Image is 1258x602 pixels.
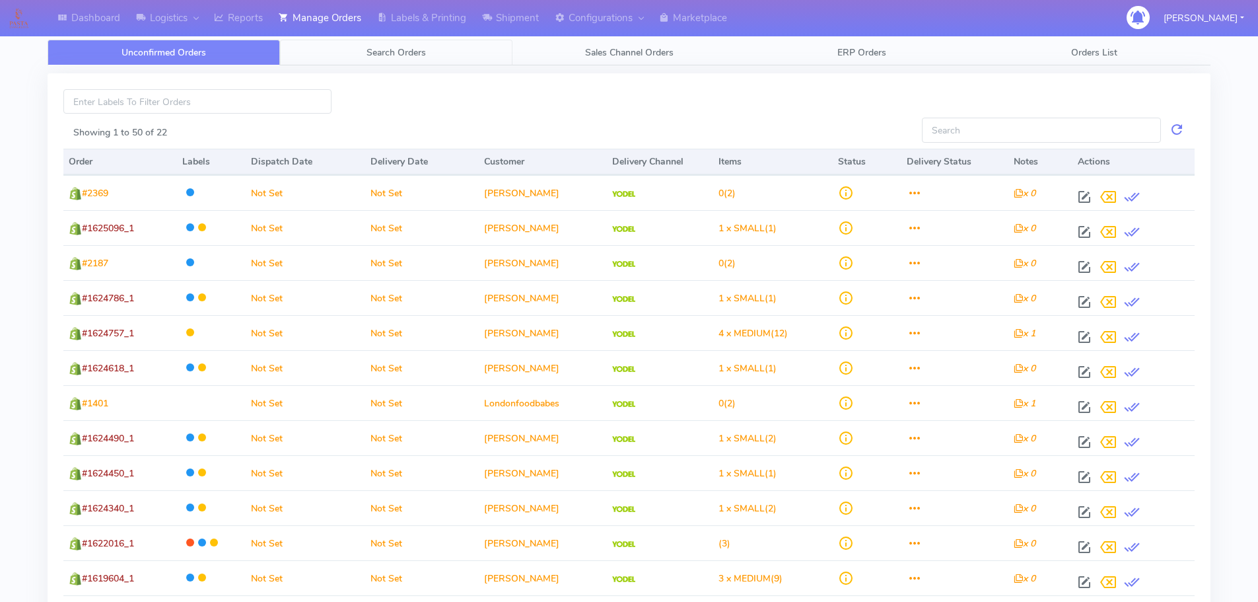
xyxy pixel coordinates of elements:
[1014,187,1035,200] i: x 0
[718,362,765,375] span: 1 x SMALL
[246,455,365,490] td: Not Set
[833,149,902,175] th: Status
[365,175,479,210] td: Not Set
[718,222,765,235] span: 1 x SMALL
[246,175,365,210] td: Not Set
[479,455,607,490] td: [PERSON_NAME]
[612,331,635,338] img: Yodel
[612,296,635,303] img: Yodel
[479,385,607,420] td: Londonfoodbabes
[479,525,607,560] td: [PERSON_NAME]
[1014,222,1035,235] i: x 0
[365,149,479,175] th: Delivery Date
[246,149,365,175] th: Dispatch Date
[612,261,635,268] img: Yodel
[246,210,365,245] td: Not Set
[82,222,134,235] span: #1625096_1
[246,525,365,560] td: Not Set
[82,397,108,410] span: #1401
[82,187,108,200] span: #2369
[1014,327,1035,340] i: x 1
[718,432,765,445] span: 1 x SMALL
[612,191,635,198] img: Yodel
[1014,397,1035,410] i: x 1
[246,350,365,385] td: Not Set
[1014,257,1035,270] i: x 0
[122,46,206,59] span: Unconfirmed Orders
[612,506,635,513] img: Yodel
[479,420,607,455] td: [PERSON_NAME]
[612,576,635,583] img: Yodel
[82,537,134,550] span: #1622016_1
[365,490,479,525] td: Not Set
[901,149,1008,175] th: Delivery Status
[82,502,134,515] span: #1624340_1
[365,350,479,385] td: Not Set
[63,89,332,114] input: Enter Labels To Filter Orders
[718,222,777,235] span: (1)
[479,210,607,245] td: [PERSON_NAME]
[718,327,771,340] span: 4 x MEDIUM
[612,401,635,408] img: Yodel
[479,490,607,525] td: [PERSON_NAME]
[479,149,607,175] th: Customer
[718,292,777,305] span: (1)
[365,210,479,245] td: Not Set
[1014,362,1035,375] i: x 0
[63,149,177,175] th: Order
[612,226,635,233] img: Yodel
[246,490,365,525] td: Not Set
[246,420,365,455] td: Not Set
[1014,502,1035,515] i: x 0
[718,257,724,270] span: 0
[1071,46,1117,59] span: Orders List
[718,292,765,305] span: 1 x SMALL
[365,315,479,350] td: Not Set
[1154,5,1254,32] button: [PERSON_NAME]
[1014,432,1035,445] i: x 0
[48,40,1210,65] ul: Tabs
[82,257,108,270] span: #2187
[479,560,607,595] td: [PERSON_NAME]
[718,467,765,480] span: 1 x SMALL
[1008,149,1072,175] th: Notes
[718,502,777,515] span: (2)
[479,245,607,280] td: [PERSON_NAME]
[612,366,635,373] img: Yodel
[718,257,736,270] span: (2)
[718,187,736,200] span: (2)
[1072,149,1195,175] th: Actions
[479,175,607,210] td: [PERSON_NAME]
[718,397,724,410] span: 0
[73,126,167,139] label: Showing 1 to 50 of 22
[246,385,365,420] td: Not Set
[718,187,724,200] span: 0
[479,350,607,385] td: [PERSON_NAME]
[177,149,246,175] th: Labels
[82,327,134,340] span: #1624757_1
[612,436,635,443] img: Yodel
[718,537,730,550] span: (3)
[1014,292,1035,305] i: x 0
[246,245,365,280] td: Not Set
[1014,572,1035,585] i: x 0
[612,541,635,548] img: Yodel
[365,455,479,490] td: Not Set
[82,362,134,375] span: #1624618_1
[246,315,365,350] td: Not Set
[479,280,607,315] td: [PERSON_NAME]
[82,292,134,305] span: #1624786_1
[82,432,134,445] span: #1624490_1
[365,385,479,420] td: Not Set
[82,467,134,480] span: #1624450_1
[837,46,886,59] span: ERP Orders
[713,149,833,175] th: Items
[365,280,479,315] td: Not Set
[367,46,426,59] span: Search Orders
[1014,467,1035,480] i: x 0
[365,560,479,595] td: Not Set
[718,502,765,515] span: 1 x SMALL
[365,420,479,455] td: Not Set
[585,46,674,59] span: Sales Channel Orders
[1014,537,1035,550] i: x 0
